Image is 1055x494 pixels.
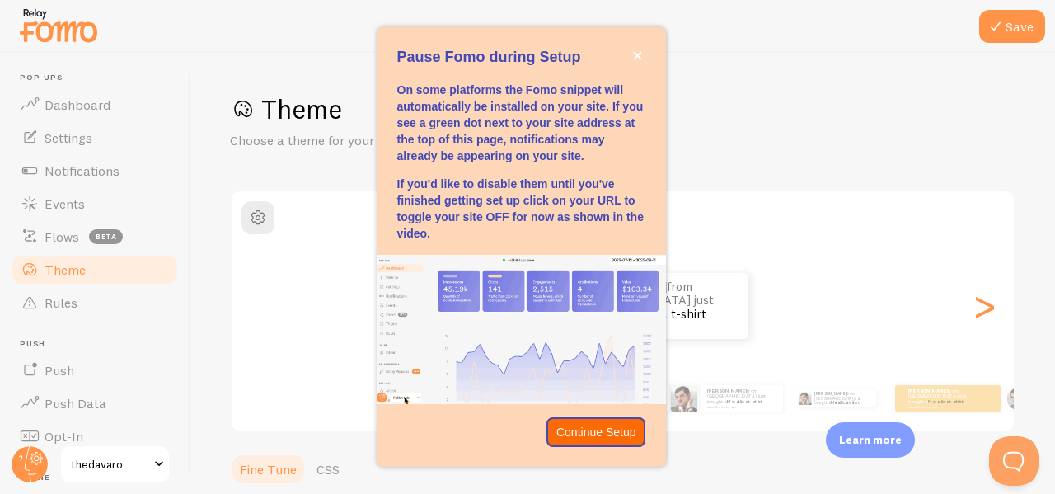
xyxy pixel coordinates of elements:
[230,453,307,486] a: Fine Tune
[59,445,171,484] a: thedavaro
[10,286,180,319] a: Rules
[814,391,847,396] strong: [PERSON_NAME]
[839,432,902,448] p: Learn more
[908,388,974,408] p: from [GEOGRAPHIC_DATA] just bought a
[20,339,180,350] span: Push
[45,129,92,146] span: Settings
[831,400,859,405] a: Metallica t-shirt
[397,176,646,242] p: If you'd like to disable them until you've finished getting set up click on your URL to toggle yo...
[10,354,180,387] a: Push
[230,131,626,150] p: Choose a theme for your notifications
[10,88,180,121] a: Dashboard
[826,422,915,458] div: Learn more
[1007,386,1031,410] img: Fomo
[71,454,149,474] span: thedavaro
[89,229,123,244] span: beta
[45,362,74,379] span: Push
[377,27,666,466] div: Pause Fomo during Setup
[17,4,100,46] img: fomo-relay-logo-orange.svg
[10,154,180,187] a: Notifications
[45,294,77,311] span: Rules
[45,261,86,278] span: Theme
[814,389,870,407] p: from [GEOGRAPHIC_DATA] just bought a
[10,253,180,286] a: Theme
[727,398,762,405] a: Metallica t-shirt
[671,385,697,412] img: Fomo
[45,395,106,412] span: Push Data
[45,162,120,179] span: Notifications
[974,247,994,365] div: Next slide
[546,417,646,447] button: Continue Setup
[629,47,646,64] button: close,
[908,405,973,408] small: about 4 minutes ago
[707,405,775,408] small: about 4 minutes ago
[928,398,964,405] a: Metallica t-shirt
[707,388,776,408] p: from [GEOGRAPHIC_DATA] just bought a
[10,387,180,420] a: Push Data
[20,73,180,83] span: Pop-ups
[989,436,1039,486] iframe: Help Scout Beacon - Open
[799,392,812,405] img: Fomo
[232,201,1014,227] h2: Classic
[10,420,180,453] a: Opt-In
[397,47,646,68] p: Pause Fomo during Setup
[45,428,83,445] span: Opt-In
[45,195,85,212] span: Events
[10,121,180,154] a: Settings
[397,82,646,164] p: On some platforms the Fomo snippet will automatically be installed on your site. If you see a gre...
[10,187,180,220] a: Events
[556,424,636,440] p: Continue Setup
[908,388,948,394] strong: [PERSON_NAME]
[307,453,349,486] a: CSS
[10,220,180,253] a: Flows beta
[45,228,79,245] span: Flows
[45,96,110,113] span: Dashboard
[230,92,1015,126] h1: Theme
[707,388,747,394] strong: [PERSON_NAME]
